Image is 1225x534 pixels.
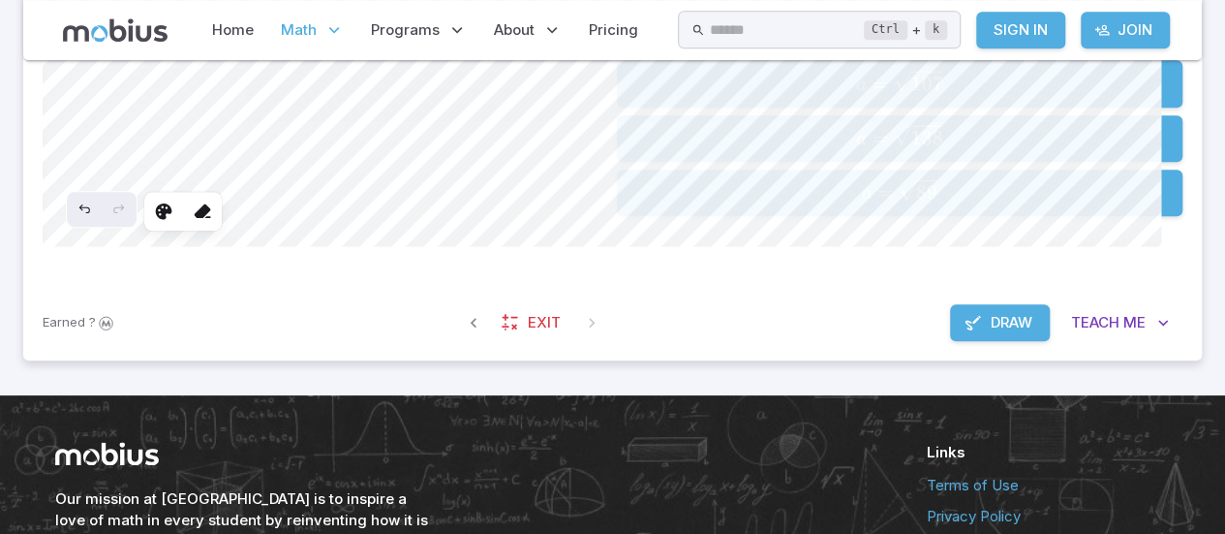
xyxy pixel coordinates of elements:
span: ? [89,313,96,332]
h6: Links [927,442,1171,463]
a: Home [206,8,260,52]
a: Privacy Policy [927,506,1171,527]
kbd: Ctrl [864,20,907,40]
button: Undo [67,192,102,227]
a: Sign In [976,12,1065,48]
button: Redo [102,192,137,227]
p: Sign In to earn Mobius dollars [43,313,116,332]
button: Draw [950,304,1050,341]
div: + [864,18,947,42]
kbd: k [925,20,947,40]
button: TeachMe [1057,304,1182,341]
a: Terms of Use [927,475,1171,496]
span: Earned [43,313,85,332]
span: Math [281,19,317,41]
span: Exit [528,312,561,333]
a: Pricing [583,8,644,52]
span: Draw [991,312,1032,333]
a: Exit [491,304,574,341]
span: Previous Question [456,305,491,340]
span: Me [1123,312,1146,333]
label: Tool Settings [146,194,181,229]
span: About [494,19,535,41]
label: Erase All [185,194,220,229]
a: Join [1081,12,1170,48]
span: Teach [1071,312,1119,333]
span: On Latest Question [574,305,609,340]
span: Programs [371,19,440,41]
